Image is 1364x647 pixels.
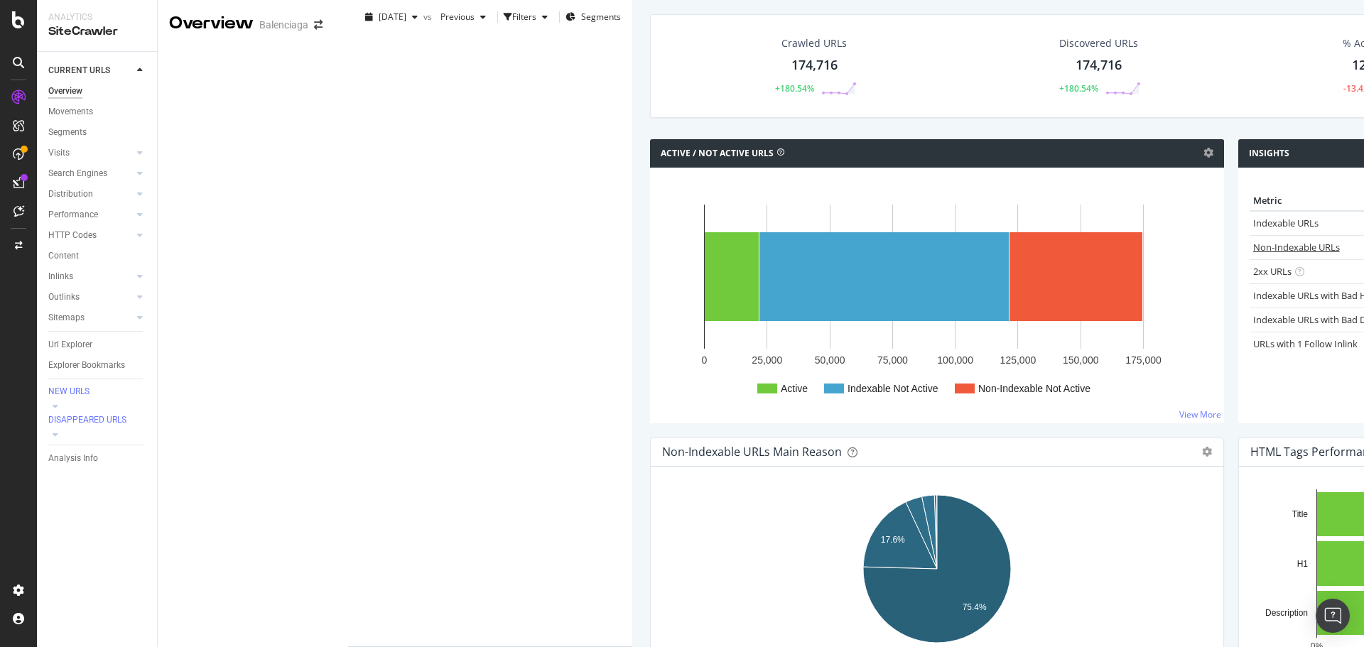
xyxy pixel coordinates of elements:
button: Filters [504,6,553,28]
a: Overview [48,84,147,99]
div: +180.54% [1059,82,1098,94]
text: 100,000 [937,354,973,366]
span: Segments [581,11,621,23]
a: Movements [48,104,147,119]
a: Visits [48,146,133,161]
button: Previous [435,6,492,28]
text: 125,000 [1000,354,1036,366]
a: Inlinks [48,269,133,284]
div: gear [1202,447,1212,457]
h4: Insights [1249,146,1289,161]
div: Url Explorer [48,337,92,352]
h4: Active / Not Active URLs [661,146,774,161]
a: NEW URLS [48,385,147,399]
a: Url Explorer [48,337,147,352]
a: Outlinks [48,290,133,305]
div: Crawled URLs [781,36,847,50]
div: Movements [48,104,93,119]
div: +180.54% [775,82,814,94]
div: NEW URLS [48,386,90,398]
text: 75,000 [877,354,908,366]
div: Balenciaga [259,18,308,32]
div: CURRENT URLS [48,63,110,78]
a: HTTP Codes [48,228,133,243]
text: Active [781,383,808,394]
a: URLs with 1 Follow Inlink [1253,337,1358,350]
a: Indexable URLs [1253,217,1319,229]
div: Filters [512,11,536,23]
a: Non-Indexable URLs [1253,241,1340,254]
text: Non-Indexable Not Active [978,383,1090,394]
button: [DATE] [359,6,423,28]
div: Analytics [48,11,146,23]
div: DISAPPEARED URLS [48,414,126,426]
div: Sitemaps [48,310,85,325]
a: 2xx URLs [1253,265,1292,278]
a: CURRENT URLS [48,63,133,78]
a: Analysis Info [48,451,147,466]
a: Search Engines [48,166,133,181]
div: Inlinks [48,269,73,284]
div: Outlinks [48,290,80,305]
i: Options [1203,148,1213,158]
div: 174,716 [791,56,838,75]
div: Analysis Info [48,451,98,466]
text: 150,000 [1063,354,1099,366]
div: 174,716 [1076,56,1122,75]
div: Search Engines [48,166,107,181]
a: Content [48,249,147,263]
div: Visits [48,146,70,161]
span: 2025 Sep. 7th [379,11,406,23]
text: 0 [702,354,708,366]
div: arrow-right-arrow-left [314,20,323,30]
div: Segments [48,125,87,140]
a: Performance [48,207,133,222]
a: Explorer Bookmarks [48,358,147,373]
div: Overview [48,84,82,99]
a: View More [1179,408,1221,420]
text: Description [1265,608,1307,618]
text: 175,000 [1125,354,1162,366]
text: 50,000 [815,354,845,366]
div: Content [48,249,79,263]
div: SiteCrawler [48,23,146,40]
text: 17.6% [881,535,905,545]
svg: A chart. [661,190,1211,412]
a: Segments [48,125,147,140]
div: HTTP Codes [48,228,97,243]
text: 25,000 [752,354,782,366]
a: Sitemaps [48,310,133,325]
span: Previous [435,11,475,23]
button: Segments [565,6,621,28]
text: Title [1292,509,1308,519]
a: DISAPPEARED URLS [48,413,147,428]
text: 75.4% [963,602,987,612]
div: Distribution [48,187,93,202]
div: Open Intercom Messenger [1316,599,1350,633]
div: Overview [169,11,254,36]
span: vs [423,11,435,23]
div: Performance [48,207,98,222]
div: Explorer Bookmarks [48,358,125,373]
a: Distribution [48,187,133,202]
text: H1 [1297,558,1308,568]
text: Indexable Not Active [848,383,938,394]
div: Discovered URLs [1059,36,1138,50]
div: Non-Indexable URLs Main Reason [662,445,842,459]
